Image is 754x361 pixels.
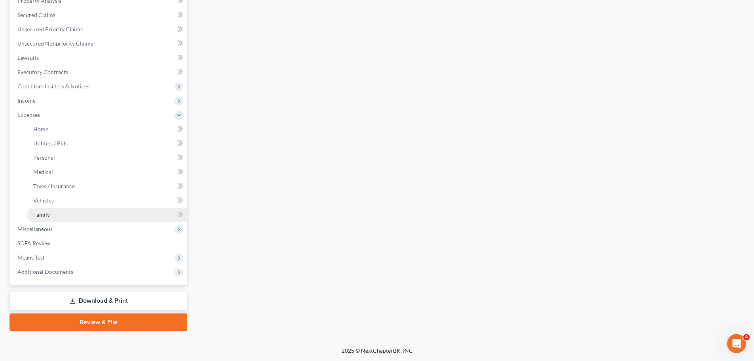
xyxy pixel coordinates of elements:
a: Download & Print [9,292,187,310]
span: Lawsuits [17,54,39,61]
a: Vehicles [27,193,187,208]
span: SOFA Review [17,240,50,246]
span: Family [33,211,50,218]
a: Medical [27,165,187,179]
a: Review & File [9,313,187,331]
span: Medical [33,168,53,175]
a: Unsecured Nonpriority Claims [11,36,187,51]
span: Secured Claims [17,11,55,18]
span: Means Test [17,254,45,261]
span: Taxes / Insurance [33,183,75,189]
a: Family [27,208,187,222]
span: Unsecured Nonpriority Claims [17,40,93,47]
span: Unsecured Priority Claims [17,26,83,32]
span: Miscellaneous [17,225,53,232]
span: Executory Contracts [17,69,68,75]
span: Income [17,97,36,104]
div: 2025 © NextChapterBK, INC [152,347,603,361]
span: Additional Documents [17,268,73,275]
a: Unsecured Priority Claims [11,22,187,36]
a: Lawsuits [11,51,187,65]
iframe: Intercom live chat [727,334,746,353]
span: Utilities / Bills [33,140,68,147]
span: Codebtors Insiders & Notices [17,83,89,90]
span: 4 [743,334,750,340]
span: Personal [33,154,55,161]
span: Expenses [17,111,40,118]
a: SOFA Review [11,236,187,250]
a: Utilities / Bills [27,136,187,151]
a: Taxes / Insurance [27,179,187,193]
a: Executory Contracts [11,65,187,79]
a: Secured Claims [11,8,187,22]
span: Vehicles [33,197,54,204]
span: Home [33,126,48,132]
a: Personal [27,151,187,165]
a: Home [27,122,187,136]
